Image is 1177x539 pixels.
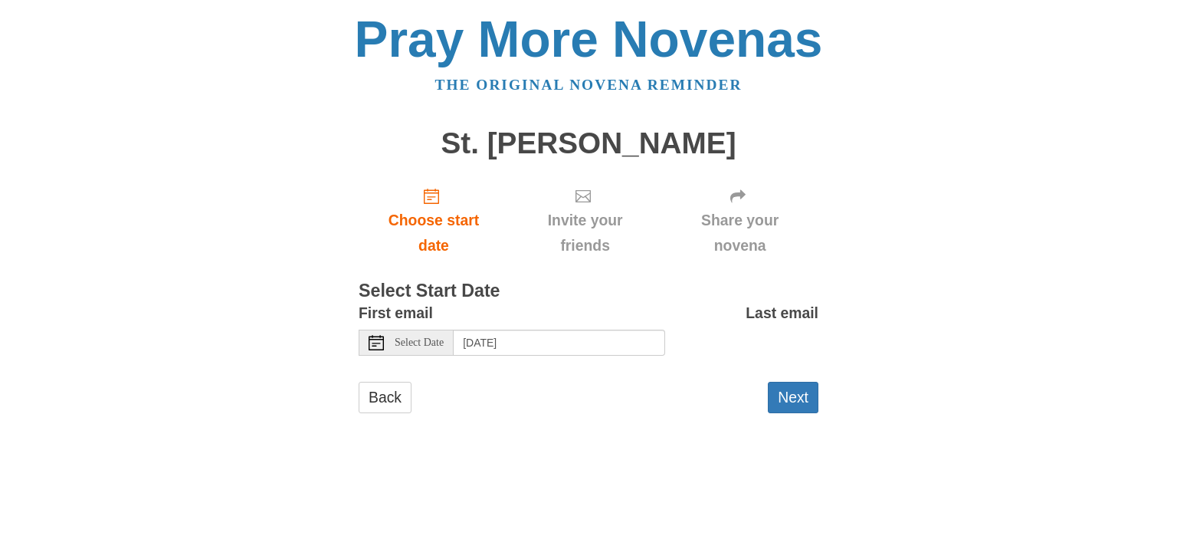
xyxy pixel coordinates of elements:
[677,208,803,258] span: Share your novena
[359,301,433,326] label: First email
[355,11,823,67] a: Pray More Novenas
[359,127,818,160] h1: St. [PERSON_NAME]
[374,208,493,258] span: Choose start date
[435,77,743,93] a: The original novena reminder
[359,175,509,266] a: Choose start date
[395,337,444,348] span: Select Date
[768,382,818,413] button: Next
[661,175,818,266] div: Click "Next" to confirm your start date first.
[359,281,818,301] h3: Select Start Date
[746,301,818,326] label: Last email
[509,175,661,266] div: Click "Next" to confirm your start date first.
[524,208,646,258] span: Invite your friends
[359,382,411,413] a: Back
